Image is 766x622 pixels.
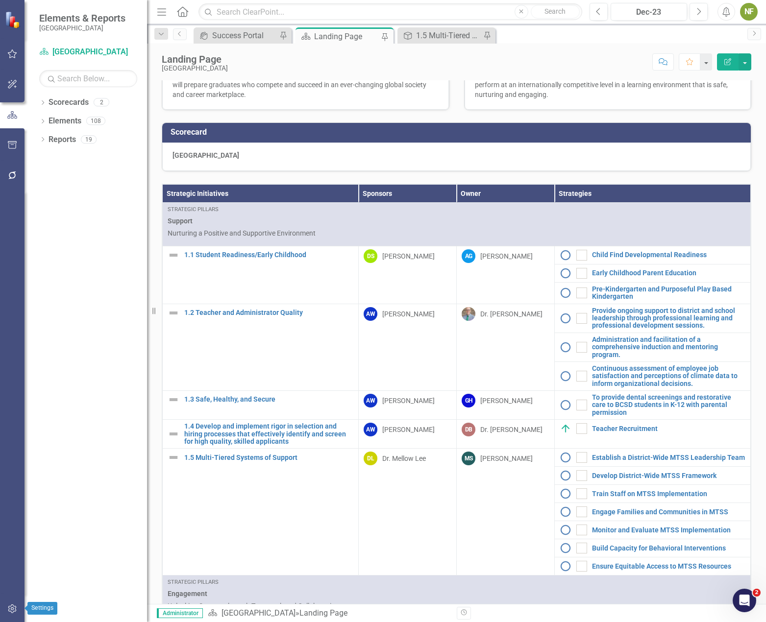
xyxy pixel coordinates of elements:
[560,287,571,299] img: No Information
[364,452,377,465] div: DL
[457,449,555,575] td: Double-Click to Edit
[39,70,137,87] input: Search Below...
[560,452,571,463] img: No Information
[592,425,745,432] a: Teacher Recruitment
[359,449,457,575] td: Double-Click to Edit
[94,98,109,107] div: 2
[592,545,745,552] a: Build Capacity for Behavioral Interventions
[457,391,555,420] td: Double-Click to Edit
[198,3,582,21] input: Search ClearPoint...
[168,228,745,238] p: Nurturing a Positive and Supportive Environment
[555,264,751,282] td: Double-Click to Edit Right Click for Context Menu
[359,246,457,304] td: Double-Click to Edit
[560,524,571,536] img: No Information
[555,246,751,264] td: Double-Click to Edit Right Click for Context Menu
[208,608,449,619] div: »
[168,216,745,226] span: Support
[163,304,359,391] td: Double-Click to Edit Right Click for Context Menu
[475,70,741,99] p: Our is to work with families and our diverse community to ensure that students perform at an inte...
[560,312,571,324] img: No Information
[592,307,745,330] a: Provide ongoing support to district and school leadership through professional learning and profe...
[592,286,745,301] a: Pre-Kindergarten and Purposeful Play Based Kindergarten
[462,307,475,321] img: Dr. Matthew Hunt
[184,454,353,461] a: 1.5 Multi-Tiered Systems of Support
[163,202,751,246] td: Double-Click to Edit
[39,12,125,24] span: Elements & Reports
[382,454,426,463] div: Dr. Mellow Lee
[555,557,751,575] td: Double-Click to Edit Right Click for Context Menu
[555,420,751,449] td: Double-Click to Edit Right Click for Context Menu
[555,391,751,420] td: Double-Click to Edit Right Click for Context Menu
[163,575,751,619] td: Double-Click to Edit
[163,449,359,575] td: Double-Click to Edit Right Click for Context Menu
[555,304,751,333] td: Double-Click to Edit Right Click for Context Menu
[555,467,751,485] td: Double-Click to Edit Right Click for Context Menu
[592,563,745,570] a: Ensure Equitable Access to MTSS Resources
[184,423,353,445] a: 1.4 Develop and implement rigor in selection and hiring processes that effectively identify and s...
[5,11,22,28] img: ClearPoint Strategy
[733,589,756,612] iframe: Intercom live chat
[560,506,571,518] img: No Information
[462,423,475,436] div: DB
[555,361,751,390] td: Double-Click to Edit Right Click for Context Menu
[560,470,571,481] img: No Information
[359,304,457,391] td: Double-Click to Edit
[382,396,435,406] div: [PERSON_NAME]
[560,370,571,382] img: No Information
[163,391,359,420] td: Double-Click to Edit Right Click for Context Menu
[480,396,533,406] div: [PERSON_NAME]
[480,454,533,463] div: [PERSON_NAME]
[168,601,745,611] p: Unlocking Success through Teamwork and Collaboration
[480,425,543,434] div: Dr. [PERSON_NAME]
[173,70,439,99] p: The of the [GEOGRAPHIC_DATA], through a personalized learning approach, will prepare graduates wh...
[457,420,555,449] td: Double-Click to Edit
[49,134,76,145] a: Reports
[364,307,377,321] div: AW
[168,428,179,440] img: Not Defined
[592,526,745,534] a: Monitor and Evaluate MTSS Implementation
[560,267,571,279] img: No Information
[592,508,745,516] a: Engage Families and Communities in MTSS
[364,423,377,436] div: AW
[560,560,571,572] img: No Information
[163,246,359,304] td: Double-Click to Edit Right Click for Context Menu
[555,539,751,557] td: Double-Click to Edit Right Click for Context Menu
[39,47,137,58] a: [GEOGRAPHIC_DATA]
[555,449,751,467] td: Double-Click to Edit Right Click for Context Menu
[173,151,239,159] strong: [GEOGRAPHIC_DATA]
[531,5,580,19] button: Search
[462,394,475,407] div: GH
[382,309,435,319] div: [PERSON_NAME]
[740,3,758,21] button: NF
[555,503,751,521] td: Double-Click to Edit Right Click for Context Menu
[168,249,179,261] img: Not Defined
[184,251,353,259] a: 1.1 Student Readiness/Early Childhood
[168,452,179,463] img: Not Defined
[162,54,228,65] div: Landing Page
[555,282,751,304] td: Double-Click to Edit Right Click for Context Menu
[592,472,745,479] a: Develop District-Wide MTSS Framework
[555,333,751,361] td: Double-Click to Edit Right Click for Context Menu
[560,542,571,554] img: No Information
[364,394,377,407] div: AW
[416,29,481,42] div: 1.5 Multi-Tiered Systems of Support
[462,452,475,465] div: MS
[86,117,105,125] div: 108
[196,29,277,42] a: Success Portal
[480,251,533,261] div: [PERSON_NAME]
[457,304,555,391] td: Double-Click to Edit
[39,24,125,32] small: [GEOGRAPHIC_DATA]
[81,135,97,144] div: 19
[592,490,745,498] a: Train Staff on MTSS Implementation
[544,7,566,15] span: Search
[184,309,353,316] a: 1.2 Teacher and Administrator Quality
[364,249,377,263] div: DS
[359,420,457,449] td: Double-Click to Edit
[592,251,745,259] a: Child Find Developmental Readiness
[163,420,359,449] td: Double-Click to Edit Right Click for Context Menu
[49,116,81,127] a: Elements
[592,365,745,387] a: Continuous assessment of employee job satisfaction and perceptions of climate data to inform orga...
[168,394,179,406] img: Not Defined
[299,608,347,618] div: Landing Page
[555,485,751,503] td: Double-Click to Edit Right Click for Context Menu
